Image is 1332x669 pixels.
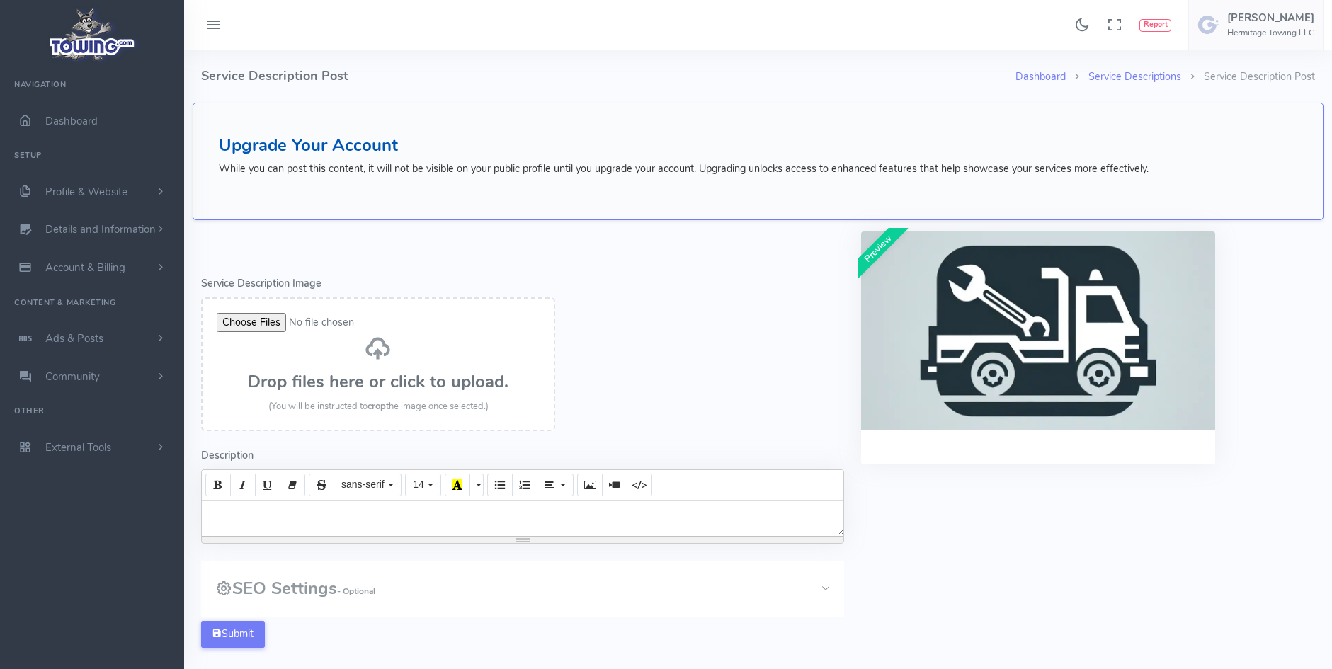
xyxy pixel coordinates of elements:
h5: [PERSON_NAME] [1227,12,1314,23]
img: user-image [1197,13,1220,36]
span: sans-serif [341,479,385,490]
span: 14 [413,479,424,490]
button: Paragraph [537,474,573,496]
li: Service Description Post [1181,69,1315,85]
h3: SEO Settings [215,579,375,597]
span: Details and Information [45,223,156,237]
button: Font Size [405,474,441,496]
span: Preview [848,219,908,279]
button: Code View [627,474,652,496]
button: More Color [469,474,484,496]
button: Ordered list (CTRL+SHIFT+NUM8) [512,474,537,496]
button: Unordered list (CTRL+SHIFT+NUM7) [487,474,513,496]
span: Account & Billing [45,261,125,275]
button: Italic (CTRL+I) [230,474,256,496]
img: logo [45,4,140,64]
span: External Tools [45,440,111,454]
span: Dashboard [45,114,98,128]
button: Remove Font Style (CTRL+\) [280,474,305,496]
h6: Hermitage Towing LLC [1227,28,1314,38]
a: Service Descriptions [1088,69,1181,84]
button: Video [602,474,627,496]
h3: Drop files here or click to upload. [217,372,540,391]
button: Underline (CTRL+U) [255,474,280,496]
strong: crop [368,400,386,413]
button: Picture [577,474,603,496]
label: Service Description Image [201,276,321,292]
h4: Upgrade Your Account [219,136,1297,154]
span: Ads & Posts [45,331,103,345]
label: Description [201,448,254,464]
span: Community [45,370,100,384]
img: Service image [861,231,1215,430]
button: Bold (CTRL+B) [205,474,231,496]
button: SEO Settings- Optional [201,561,844,616]
button: Recent Color [445,474,470,496]
button: Font Family [334,474,402,496]
span: (You will be instructed to the image once selected.) [268,400,489,413]
button: Report [1139,19,1171,32]
div: resize [202,537,843,543]
small: - Optional [337,585,375,597]
button: Submit [201,621,265,648]
a: Dashboard [1015,69,1066,84]
button: Strikethrough (CTRL+SHIFT+S) [309,474,334,496]
h4: Service Description Post [201,50,1015,103]
p: While you can post this content, it will not be visible on your public profile until you upgrade ... [219,161,1297,177]
span: Profile & Website [45,185,127,199]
